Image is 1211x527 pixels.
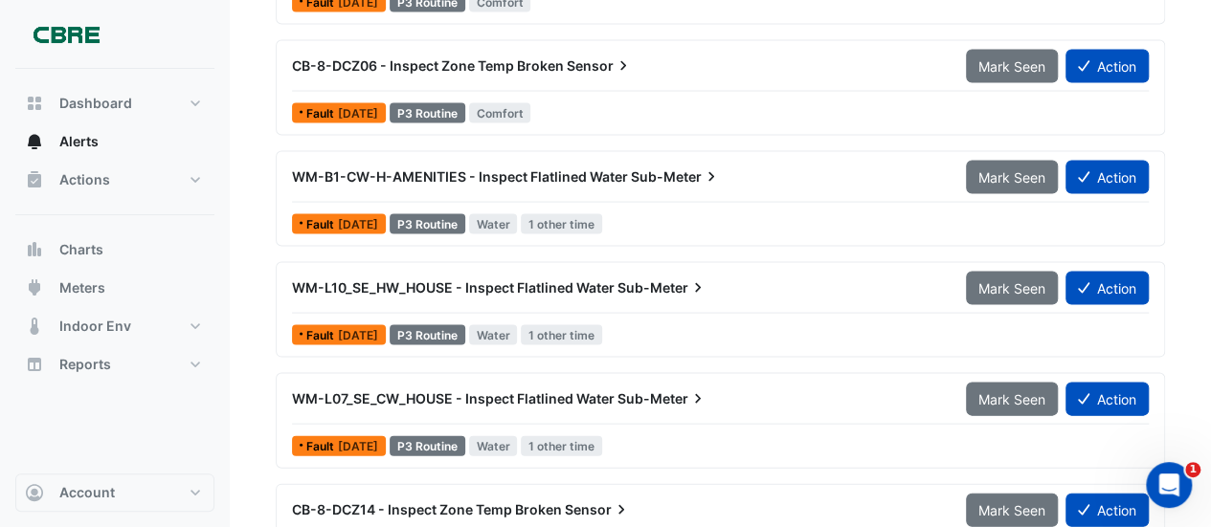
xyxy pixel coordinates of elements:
button: Charts [15,231,214,269]
span: Sensor [565,500,631,519]
span: Sensor [567,56,633,76]
span: Comfort [469,103,531,123]
button: Action [1065,494,1149,527]
span: WM-B1-CW-H-AMENITIES - Inspect Flatlined Water [292,168,628,185]
span: Reports [59,355,111,374]
span: Mon 06-Oct-2025 07:15 AEDT [338,106,378,121]
div: P3 Routine [390,214,465,234]
div: P3 Routine [390,103,465,123]
span: Alerts [59,132,99,151]
button: Mark Seen [966,383,1058,416]
button: Dashboard [15,84,214,122]
img: Company Logo [23,15,109,54]
span: Sub-Meter [631,167,721,187]
span: Meters [59,278,105,297]
button: Action [1065,272,1149,305]
span: Charts [59,240,103,259]
button: Meters [15,269,214,307]
button: Action [1065,50,1149,83]
span: Fault [306,330,338,341]
span: Sub-Meter [617,389,707,408]
span: Mark Seen [978,391,1045,407]
span: WM-L10_SE_HW_HOUSE - Inspect Flatlined Water [292,279,615,296]
span: Indoor Env [59,317,131,336]
div: P3 Routine [390,436,465,456]
app-icon: Reports [25,355,44,374]
app-icon: Indoor Env [25,317,44,336]
span: Fault [306,108,338,120]
span: Account [59,483,115,502]
span: Sub-Meter [617,278,707,297]
span: Dashboard [59,94,132,113]
button: Reports [15,345,214,384]
span: Fault [306,441,338,452]
span: Sun 05-Oct-2025 03:15 AEDT [338,439,378,453]
span: 1 other time [521,214,602,234]
span: Water [469,325,518,345]
span: Mark Seen [978,169,1045,186]
span: Water [469,214,518,234]
button: Action [1065,383,1149,416]
span: 1 other time [521,436,602,456]
span: CB-8-DCZ06 - Inspect Zone Temp Broken [292,57,564,74]
span: Mark Seen [978,502,1045,518]
button: Alerts [15,122,214,161]
button: Action [1065,161,1149,194]
span: Mark Seen [978,280,1045,296]
button: Actions [15,161,214,199]
app-icon: Alerts [25,132,44,151]
button: Mark Seen [966,272,1058,305]
button: Mark Seen [966,494,1058,527]
span: Actions [59,170,110,189]
app-icon: Dashboard [25,94,44,113]
app-icon: Meters [25,278,44,297]
span: Sun 05-Oct-2025 14:45 AEDT [338,328,378,342]
span: Mark Seen [978,58,1045,75]
iframe: Intercom live chat [1146,462,1192,508]
button: Account [15,473,214,512]
span: WM-L07_SE_CW_HOUSE - Inspect Flatlined Water [292,390,615,406]
span: Water [469,436,518,456]
span: Fault [306,219,338,231]
app-icon: Actions [25,170,44,189]
div: P3 Routine [390,325,465,345]
app-icon: Charts [25,240,44,259]
button: Indoor Env [15,307,214,345]
span: Sun 05-Oct-2025 17:30 AEDT [338,217,378,231]
span: 1 other time [521,325,602,345]
button: Mark Seen [966,161,1058,194]
span: CB-8-DCZ14 - Inspect Zone Temp Broken [292,501,562,517]
span: 1 [1185,462,1200,477]
button: Mark Seen [966,50,1058,83]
